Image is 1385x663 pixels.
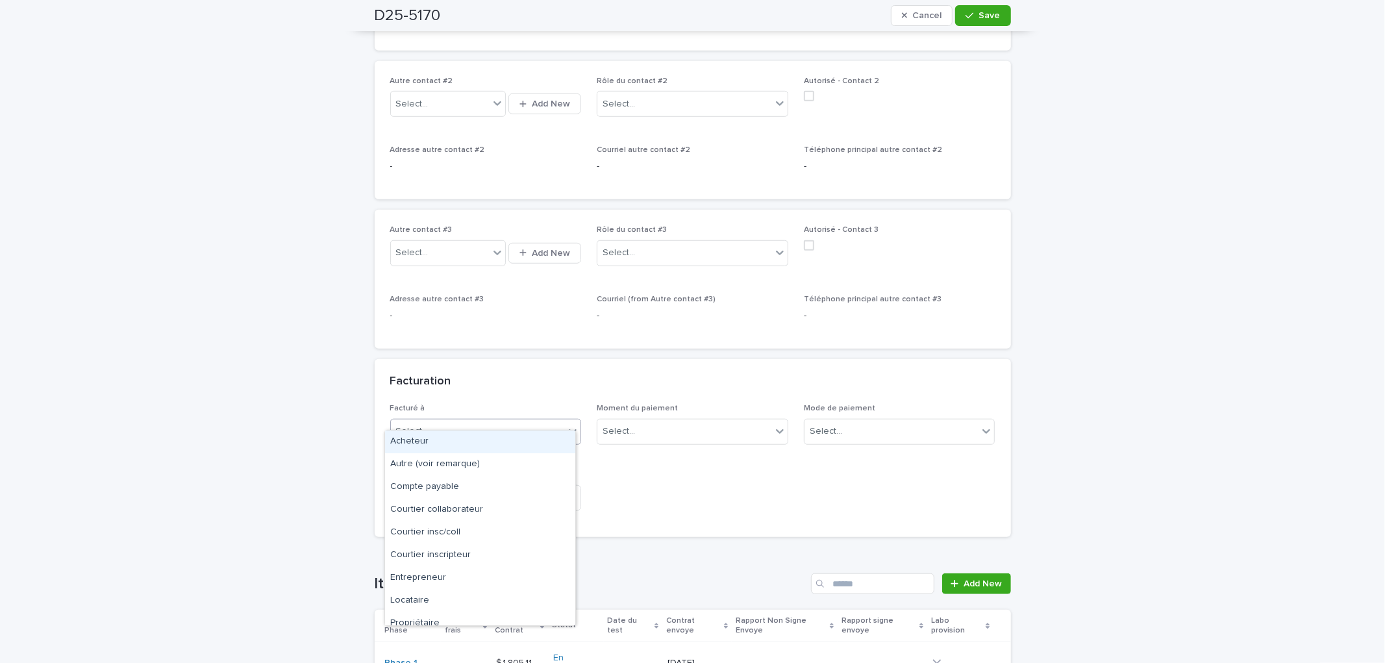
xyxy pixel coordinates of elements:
span: Autre contact #2 [390,77,453,85]
div: Courtier inscripteur [385,544,575,567]
p: Date du test [608,614,651,638]
span: Rôle du contact #3 [597,226,667,234]
p: Type de Phase [385,614,437,638]
div: Courtier insc/coll [385,521,575,544]
div: Select... [396,246,429,260]
p: - [597,160,788,173]
p: - [804,160,995,173]
span: Moment du paiement [597,405,678,412]
span: Adresse autre contact #2 [390,146,485,154]
div: Propriétaire [385,612,575,635]
span: Courriel (from Autre contact #3) [597,295,716,303]
button: Cancel [891,5,953,26]
span: Add New [964,579,1003,588]
button: Add New [508,243,581,264]
div: Locataire [385,590,575,612]
div: Select... [396,97,429,111]
div: Select... [603,246,635,260]
span: Rôle du contact #2 [597,77,668,85]
div: Autre (voir remarque) [385,453,575,476]
span: Téléphone principal autre contact #3 [804,295,942,303]
p: Rapport signe envoye [842,614,916,638]
div: Select... [810,425,842,438]
span: Téléphone principal autre contact #2 [804,146,942,154]
span: Facturé à [390,405,425,412]
div: Courtier collaborateur [385,499,575,521]
p: - [390,160,582,173]
h1: Items - Environnement [375,575,806,594]
div: Select... [603,425,635,438]
span: Autre contact #3 [390,226,453,234]
a: Add New [942,573,1010,594]
span: Adresse autre contact #3 [390,295,484,303]
p: - [597,309,788,323]
p: Rapport Non Signe Envoye [736,614,827,638]
span: Autorisé - Contact 3 [804,226,879,234]
p: - [804,309,995,323]
span: Cancel [912,11,942,20]
button: Add New [508,94,581,114]
div: Select... [603,97,635,111]
h2: Facturation [390,375,451,389]
p: Labo provision [931,614,982,638]
div: Entrepreneur [385,567,575,590]
span: Add New [532,249,570,258]
button: Save [955,5,1010,26]
div: Select... [396,425,429,438]
h2: D25-5170 [375,6,441,25]
div: Compte payable [385,476,575,499]
p: - [390,309,582,323]
span: Mode de paiement [804,405,875,412]
span: Courriel autre contact #2 [597,146,690,154]
span: Autorisé - Contact 2 [804,77,879,85]
span: Add New [532,99,570,108]
span: Save [979,11,1001,20]
input: Search [811,573,934,594]
p: Contrat envoye [666,614,721,638]
div: Acheteur [385,431,575,453]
